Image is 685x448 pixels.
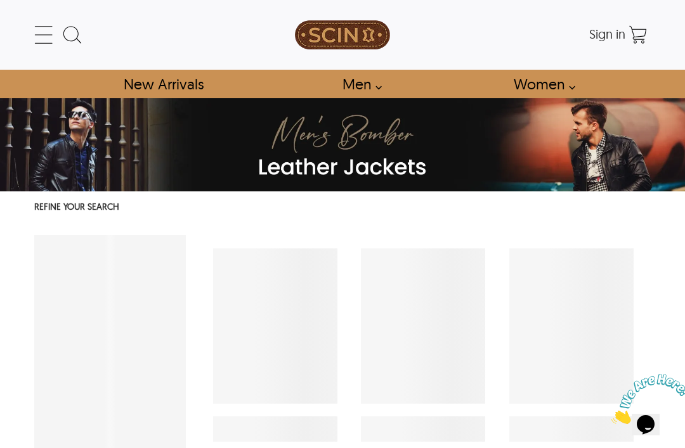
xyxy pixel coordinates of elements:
img: SCIN [295,6,390,63]
a: Shop New Arrivals [109,70,218,98]
a: Sign in [589,30,625,41]
a: shop men's leather jackets [328,70,389,98]
a: SCIN [240,6,445,63]
span: Sign in [589,26,625,42]
img: Chat attention grabber [5,5,84,55]
a: Shop Women Leather Jackets [499,70,582,98]
div: 0 Results Found [195,195,651,221]
a: Shopping Cart [625,22,651,48]
p: REFINE YOUR SEARCH [34,198,186,217]
iframe: chat widget [606,369,685,429]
